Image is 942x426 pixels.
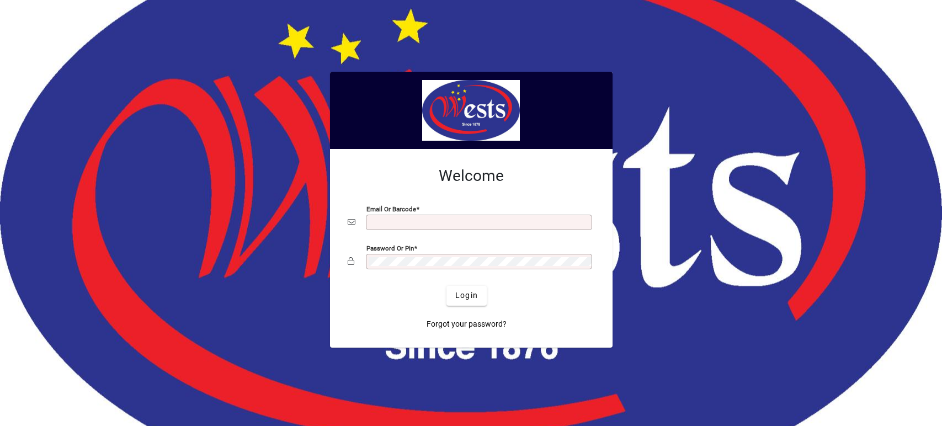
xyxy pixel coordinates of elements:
[366,205,416,212] mat-label: Email or Barcode
[446,286,487,306] button: Login
[422,315,511,334] a: Forgot your password?
[427,318,507,330] span: Forgot your password?
[348,167,595,185] h2: Welcome
[455,290,478,301] span: Login
[366,244,414,252] mat-label: Password or Pin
